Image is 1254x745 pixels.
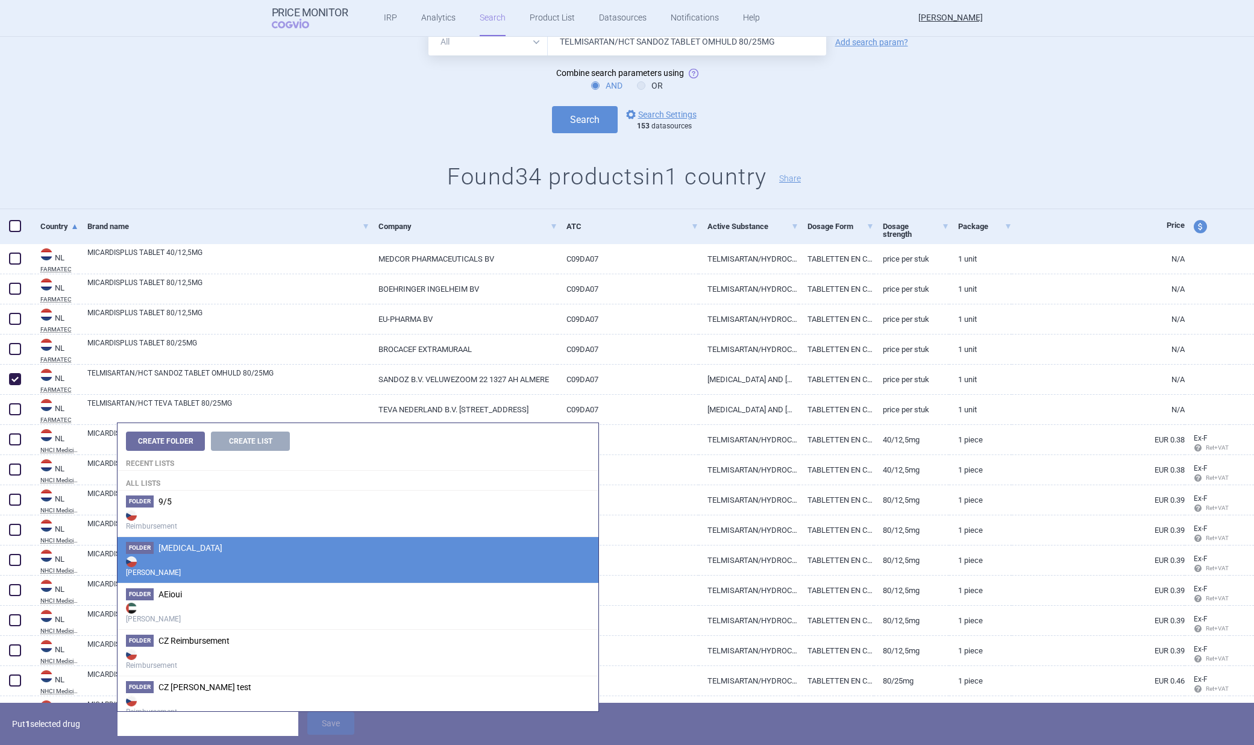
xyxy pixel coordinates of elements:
a: EUR 0.39 [1012,485,1185,515]
a: MICARDISPLUS TABLET 80/25MG [87,669,369,691]
img: Netherlands [40,369,52,381]
span: Combine search parameters using [556,68,684,78]
a: C09DA07 [557,666,698,696]
button: Search [552,106,618,133]
a: C09DA07 [557,304,698,334]
a: C09DA07 [557,395,698,424]
a: MICARDISPLUS TABLET 80/12,5MG [87,639,369,661]
a: Ex-F Ret+VAT calc [1185,611,1229,638]
span: Ex-factory price [1194,464,1208,473]
a: C09DA07 [557,576,698,605]
a: Ex-F Ret+VAT calc [1185,490,1229,518]
a: MEDCOR PHARMACEUTICALS BV [369,244,557,274]
a: NLNLNHCI Medicijnkosten [31,458,78,483]
span: Folder [126,635,154,647]
a: price per STUK [874,395,949,424]
span: Folder [126,495,154,508]
img: Netherlands [40,610,52,622]
a: NLNLNHCI Medicijnkosten [31,518,78,544]
a: 1 unit [949,365,1012,394]
a: MICARDISPLUS TABLET 40/12,5MG [87,458,369,480]
strong: Reimbursement [126,647,590,671]
a: TELMISARTAN/HYDROCHLOORTHIAZIDE [698,696,798,726]
a: 1 unit [949,335,1012,364]
a: NLNLNHCI Medicijnkosten [31,549,78,574]
img: Netherlands [40,309,52,321]
img: CZ [126,649,137,660]
a: MICARDISPLUS TABLET 80/25MG [87,338,369,359]
label: AND [591,80,622,92]
a: Ex-F Ret+VAT calc [1185,550,1229,578]
a: TELMISARTAN/HYDROCHLOORTHIAZIDE [698,244,798,274]
a: NLNLNHCI Medicijnkosten [31,609,78,634]
a: NLNLNHCI Medicijnkosten [31,639,78,664]
a: 1 piece [949,576,1012,605]
abbr: NHCI Medicijnkosten — Online database of drug prices developed by the National Health Care Instit... [40,568,78,574]
a: NLNLFARMATEC [31,398,78,423]
a: EUR 0.46 [1012,696,1185,726]
img: Netherlands [40,670,52,682]
a: 80/25MG [874,696,949,726]
span: Ex-factory price [1194,555,1208,563]
a: C09DA07 [557,545,698,575]
a: TABLETTEN EN CAPSULES [798,455,874,485]
a: TELMISARTAN/HYDROCHLOORTHIAZIDE [698,666,798,696]
a: C09DA07 [557,335,698,364]
a: N/A [1012,365,1185,394]
img: CZ [126,696,137,706]
a: TABLETTEN EN CAPSULES [798,666,874,696]
a: TELMISARTAN/HYDROCHLOORTHIAZIDE [698,274,798,304]
span: Ret+VAT calc [1194,655,1240,662]
a: EUR 0.38 [1012,425,1185,454]
a: 1 piece [949,455,1012,485]
a: MICARDISPLUS TABLET 80/12,5MG [87,609,369,630]
abbr: FARMATEC — Farmatec, under the Ministry of Health, Welfare and Sport, provides pharmaceutical lic... [40,327,78,333]
a: C09DA07 [557,606,698,635]
abbr: NHCI Medicijnkosten — Online database of drug prices developed by the National Health Care Instit... [40,598,78,604]
a: MICARDISPLUS TABLET 80/12,5MG [87,277,369,299]
abbr: NHCI Medicijnkosten — Online database of drug prices developed by the National Health Care Instit... [40,477,78,483]
a: TABLETTEN EN CAPSULES [798,696,874,726]
a: 80/25MG [874,666,949,696]
strong: [PERSON_NAME] [126,554,590,578]
h4: Recent lists [118,451,598,471]
a: EU-PHARMA BV [369,304,557,334]
a: 1 piece [949,545,1012,575]
a: 40/12,5MG [874,455,949,485]
a: NLNLNHCI Medicijnkosten [31,579,78,604]
a: [MEDICAL_DATA] AND [MEDICAL_DATA] [698,395,798,424]
span: Ex-factory price [1194,434,1208,442]
a: Ex-F Ret+VAT calc [1185,641,1229,668]
a: TELMISARTAN/HCT SANDOZ TABLET OMHULD 80/25MG [87,368,369,389]
p: Put selected drug [12,712,108,736]
a: NLNLFARMATEC [31,368,78,393]
a: MICARDISPLUS TABLET 80/25MG [87,699,369,721]
a: price per STUK [874,244,949,274]
strong: 1 [25,719,30,729]
a: NLNLFARMATEC [31,338,78,363]
a: ATC [566,212,698,241]
a: C09DA07 [557,365,698,394]
a: TELMISARTAN/HYDROCHLOORTHIAZIDE [698,636,798,665]
a: NLNLNHCI Medicijnkosten [31,428,78,453]
span: Ret+VAT calc [1194,505,1240,511]
a: 1 piece [949,606,1012,635]
h4: All lists [118,471,598,491]
a: 80/12,5MG [874,515,949,545]
abbr: FARMATEC — Farmatec, under the Ministry of Health, Welfare and Sport, provides pharmaceutical lic... [40,387,78,393]
img: CZ [126,510,137,521]
abbr: FARMATEC — Farmatec, under the Ministry of Health, Welfare and Sport, provides pharmaceutical lic... [40,417,78,423]
a: TELMISARTAN/HYDROCHLOORTHIAZIDE [698,304,798,334]
a: NLNLFARMATEC [31,277,78,303]
a: NLNL [31,699,78,725]
span: Ret+VAT calc [1194,625,1240,632]
a: 1 unit [949,304,1012,334]
a: EUR 0.46 [1012,666,1185,696]
img: Netherlands [40,399,52,411]
a: TABLETTEN EN CAPSULES [798,395,874,424]
span: 9/5 [158,497,172,506]
a: N/A [1012,244,1185,274]
img: Netherlands [40,700,52,712]
a: TELMISARTAN/HYDROCHLOORTHIAZIDE [698,545,798,575]
a: 1 piece [949,666,1012,696]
